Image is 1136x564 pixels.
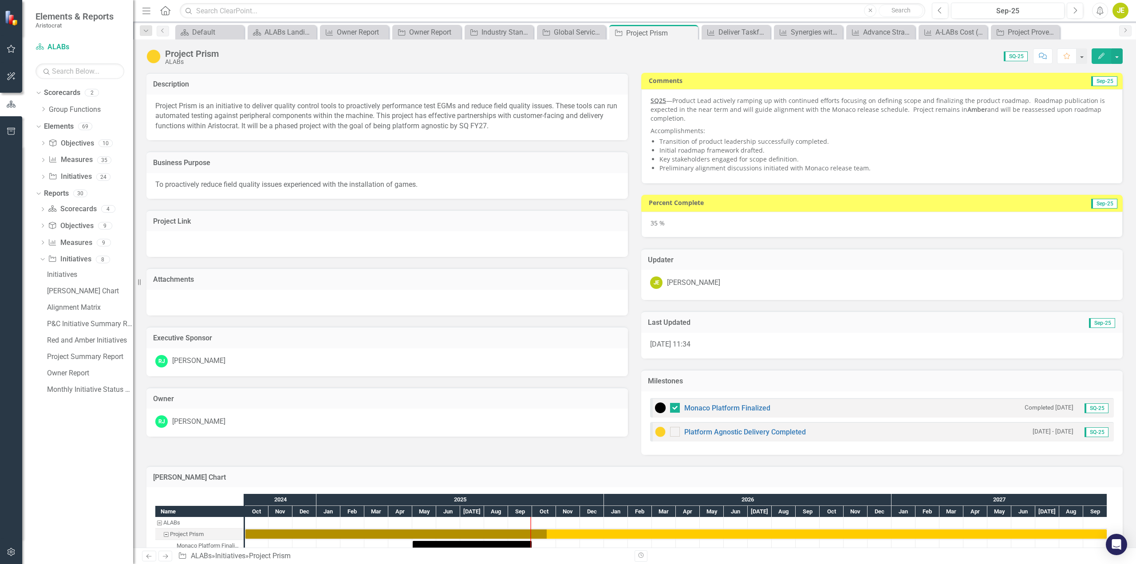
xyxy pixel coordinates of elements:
[684,404,770,412] a: Monaco Platform Finalized
[963,506,987,517] div: Apr
[155,101,619,132] p: Project Prism is an initiative to deliver quality control tools to proactively performance test E...
[153,80,621,88] h3: Description
[648,319,934,327] h3: Last Updated
[45,268,133,282] a: Initiatives
[891,494,1107,505] div: 2027
[98,222,112,229] div: 9
[47,369,133,377] div: Owner Report
[939,506,963,517] div: Mar
[165,49,219,59] div: Project Prism
[316,494,604,505] div: 2025
[178,551,628,561] div: » »
[45,317,133,331] a: P&C Initiative Summary Report
[967,105,987,114] strong: Amber
[1025,403,1073,412] small: Completed [DATE]
[47,287,133,295] div: [PERSON_NAME] Chart
[322,27,387,38] a: Owner Report
[1106,534,1127,555] div: Open Intercom Messenger
[641,212,1123,237] div: 35 %
[954,6,1061,16] div: Sep-25
[626,28,696,39] div: Project Prism
[245,494,316,505] div: 2024
[48,138,94,149] a: Objectives
[915,506,939,517] div: Feb
[78,122,92,130] div: 69
[47,271,133,279] div: Initiatives
[146,49,161,63] img: At Risk
[153,159,621,167] h3: Business Purpose
[249,552,291,560] div: Project Prism
[1085,403,1108,413] span: SQ-25
[676,506,700,517] div: Apr
[1091,76,1117,86] span: Sep-25
[700,506,724,517] div: May
[153,217,621,225] h3: Project Link
[155,517,244,529] div: Task: ALABs Start date: 2024-10-01 End date: 2024-10-02
[35,42,124,52] a: ALABs
[44,88,80,98] a: Scorecards
[413,541,532,550] div: Task: Start date: 2025-05-01 End date: 2025-09-30
[48,238,92,248] a: Measures
[650,276,663,289] div: JE
[35,11,114,22] span: Elements & Reports
[791,27,840,38] div: Synergies with GSM (formerly Global NOC)
[155,415,168,428] div: RJ
[153,276,621,284] h3: Attachments
[659,137,1113,146] li: Transition of product leadership successfully completed.
[99,139,113,147] div: 10
[155,180,619,190] p: To proactively reduce field quality issues experienced with the installation of games.
[48,254,91,264] a: Initiatives
[718,27,768,38] div: Deliver Taskforce [PERSON_NAME]
[655,402,666,413] img: Complete
[245,506,268,517] div: Oct
[704,27,768,38] a: Deliver Taskforce [PERSON_NAME]
[45,383,133,397] a: Monthly Initiative Status Report
[155,529,244,540] div: Task: Start date: 2024-10-01 End date: 2027-09-30
[47,320,133,328] div: P&C Initiative Summary Report
[724,506,748,517] div: Jun
[1089,318,1115,328] span: Sep-25
[649,77,909,84] h3: Comments
[45,300,133,315] a: Alignment Matrix
[649,199,963,206] h3: Percent Complete
[467,27,531,38] a: Industry Standards Initiative
[250,27,314,38] a: ALABs Landing Page
[153,334,621,342] h3: Executive Sponsor
[891,7,911,14] span: Search
[554,27,603,38] div: Global Services Management
[48,204,96,214] a: Scorecards
[993,27,1057,38] a: Project Provenance
[651,96,666,105] strong: SQ25
[412,506,436,517] div: May
[651,125,1113,135] p: Accomplishments:
[177,540,241,552] div: Monaco Platform Finalized
[340,506,364,517] div: Feb
[1011,506,1035,517] div: Jun
[460,506,484,517] div: Jul
[44,189,69,199] a: Reports
[155,506,244,517] div: Name
[1083,506,1107,517] div: Sep
[48,155,92,165] a: Measures
[748,506,772,517] div: Jul
[316,506,340,517] div: Jan
[337,27,387,38] div: Owner Report
[163,517,180,529] div: ALABs
[1091,199,1117,209] span: Sep-25
[47,336,133,344] div: Red and Amber Initiatives
[820,506,844,517] div: Oct
[292,506,316,517] div: Dec
[44,122,74,132] a: Elements
[165,59,219,65] div: ALABs
[921,27,985,38] a: A-LABs Cost (% of Spend against budget/fcast)
[47,386,133,394] div: Monthly Initiative Status Report
[48,221,93,231] a: Objectives
[85,89,99,97] div: 2
[73,190,87,197] div: 30
[1112,3,1128,19] button: JE
[49,105,133,115] a: Group Functions
[45,284,133,298] a: [PERSON_NAME] Chart
[772,506,796,517] div: Aug
[192,27,242,38] div: Default
[245,529,1107,539] div: Task: Start date: 2024-10-01 End date: 2027-09-30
